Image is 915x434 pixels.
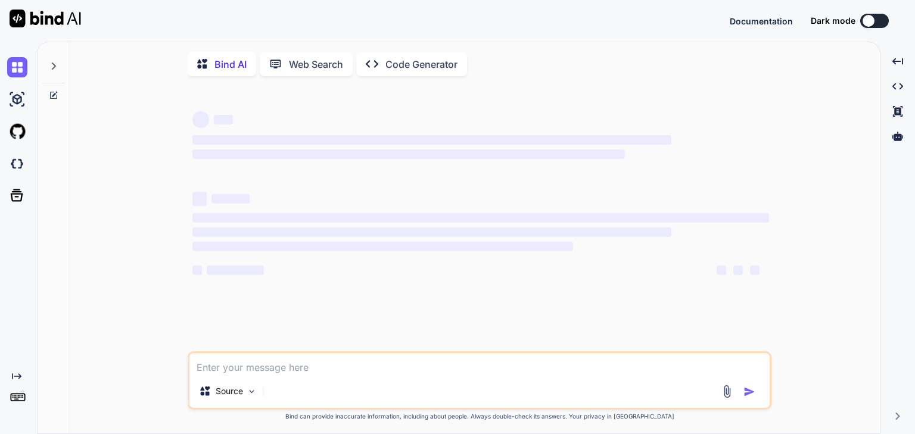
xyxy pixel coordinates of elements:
button: Documentation [730,15,793,27]
span: ‌ [207,266,264,275]
img: githubLight [7,121,27,142]
span: ‌ [192,242,573,251]
img: Pick Models [247,386,257,396]
span: ‌ [717,266,726,275]
span: ‌ [192,227,671,237]
img: attachment [720,385,734,398]
img: darkCloudIdeIcon [7,154,27,174]
span: ‌ [192,266,202,275]
img: ai-studio [7,89,27,110]
p: Bind can provide inaccurate information, including about people. Always double-check its answers.... [188,412,771,421]
span: ‌ [192,192,207,206]
span: ‌ [214,115,233,124]
p: Code Generator [385,57,457,71]
span: Dark mode [811,15,855,27]
span: Documentation [730,16,793,26]
img: icon [743,386,755,398]
p: Source [216,385,243,397]
span: ‌ [192,135,671,145]
span: ‌ [750,266,760,275]
img: Bind AI [10,10,81,27]
span: ‌ [211,194,250,204]
span: ‌ [192,213,769,223]
span: ‌ [192,111,209,128]
p: Bind AI [214,57,247,71]
span: ‌ [192,149,625,159]
p: Web Search [289,57,343,71]
img: chat [7,57,27,77]
span: ‌ [733,266,743,275]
